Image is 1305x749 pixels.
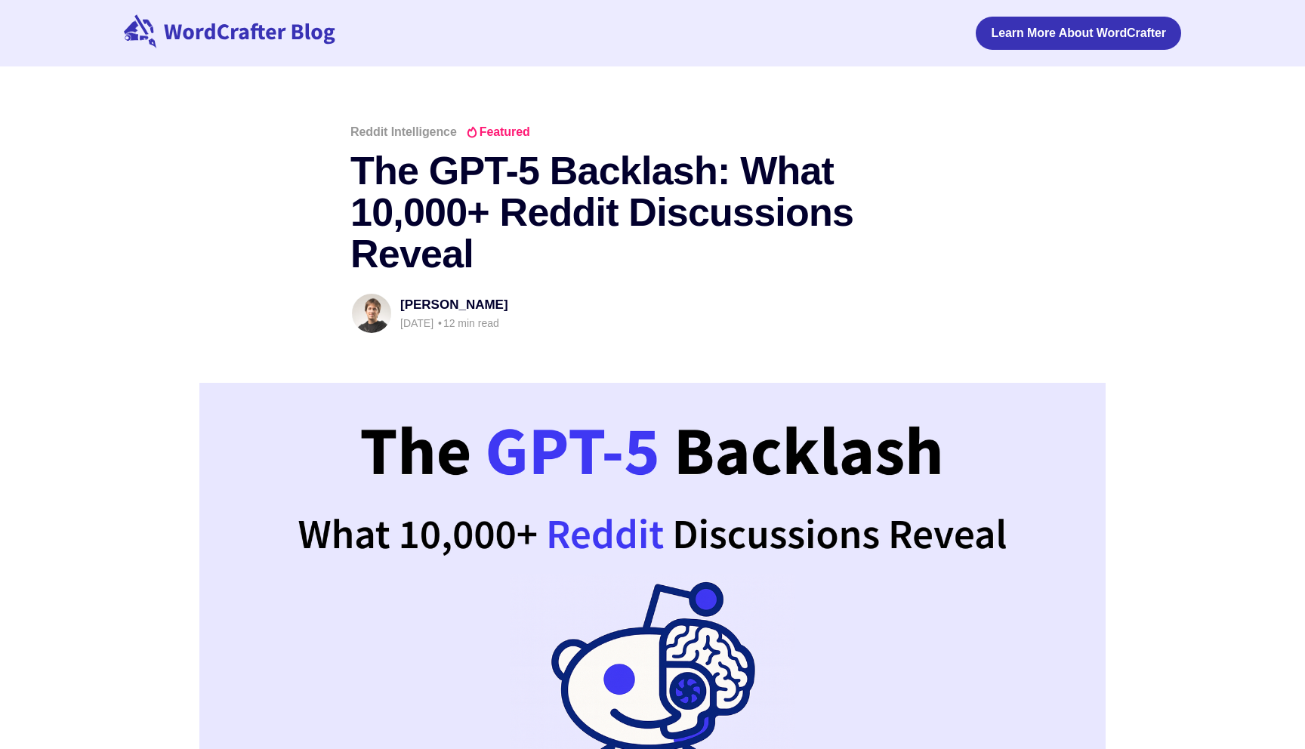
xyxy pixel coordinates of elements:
a: Learn More About WordCrafter [976,17,1181,50]
a: Read more of Federico Pascual [350,292,393,334]
h1: The GPT-5 Backlash: What 10,000+ Reddit Discussions Reveal [350,150,955,274]
a: Reddit Intelligence [350,125,457,138]
time: [DATE] [400,317,433,329]
span: • [438,317,442,330]
a: [PERSON_NAME] [400,297,508,312]
span: 12 min read [437,317,499,329]
span: Featured [466,126,530,138]
img: Federico Pascual [352,294,391,333]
